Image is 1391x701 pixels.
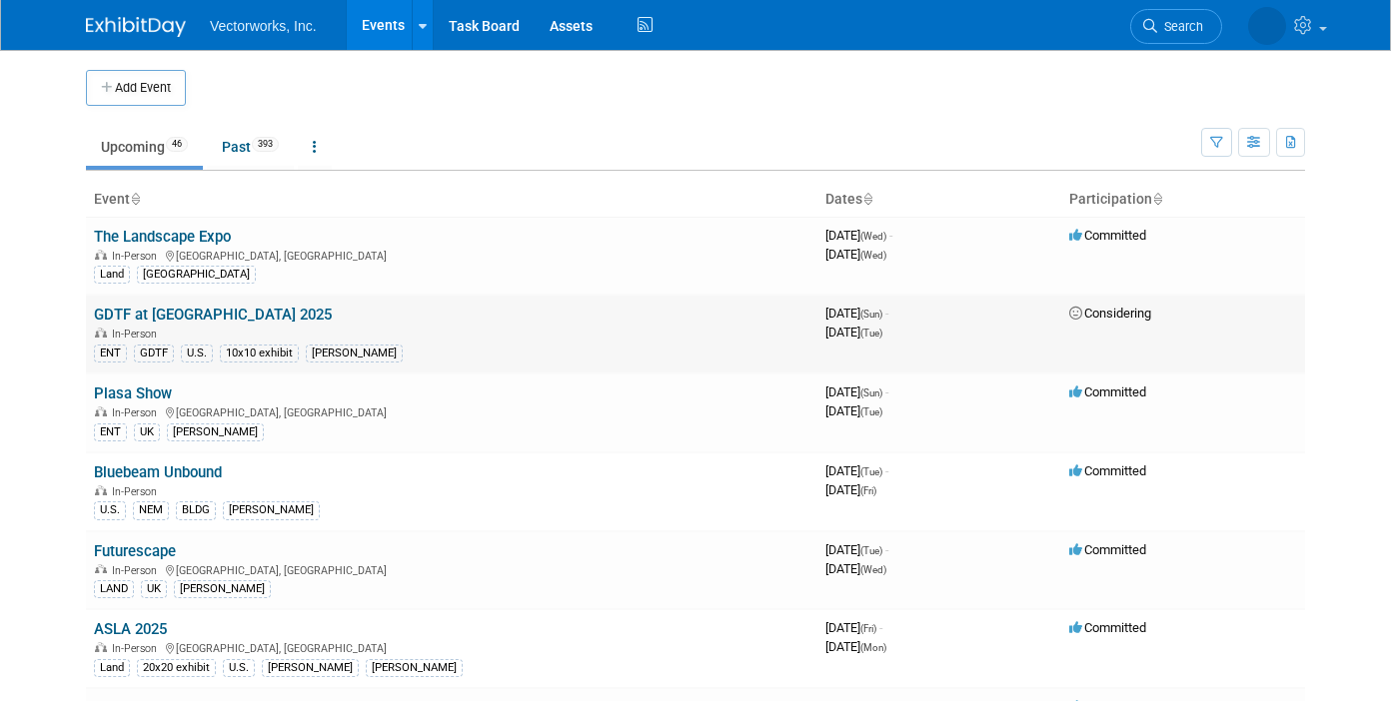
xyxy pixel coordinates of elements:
[825,228,892,243] span: [DATE]
[112,406,163,419] span: In-Person
[176,501,216,519] div: BLDG
[86,183,817,217] th: Event
[94,463,222,481] a: Bluebeam Unbound
[134,423,160,441] div: UK
[86,128,203,166] a: Upcoming46
[86,17,186,37] img: ExhibitDay
[134,345,174,362] div: GDTF
[825,325,882,340] span: [DATE]
[860,406,882,417] span: (Tue)
[112,564,163,577] span: In-Person
[112,328,163,341] span: In-Person
[1061,183,1305,217] th: Participation
[825,561,886,576] span: [DATE]
[885,384,888,399] span: -
[860,545,882,556] span: (Tue)
[94,266,130,284] div: Land
[1152,191,1162,207] a: Sort by Participation Type
[94,561,809,577] div: [GEOGRAPHIC_DATA], [GEOGRAPHIC_DATA]
[860,623,876,634] span: (Fri)
[306,345,403,362] div: [PERSON_NAME]
[860,387,882,398] span: (Sun)
[860,466,882,477] span: (Tue)
[879,620,882,635] span: -
[94,580,134,598] div: LAND
[885,306,888,321] span: -
[223,501,320,519] div: [PERSON_NAME]
[860,309,882,320] span: (Sun)
[860,485,876,496] span: (Fri)
[825,247,886,262] span: [DATE]
[112,485,163,498] span: In-Person
[860,642,886,653] span: (Mon)
[166,137,188,152] span: 46
[862,191,872,207] a: Sort by Start Date
[94,384,172,402] a: Plasa Show
[94,228,231,246] a: The Landscape Expo
[860,564,886,575] span: (Wed)
[825,639,886,654] span: [DATE]
[94,639,809,655] div: [GEOGRAPHIC_DATA], [GEOGRAPHIC_DATA]
[167,423,264,441] div: [PERSON_NAME]
[94,345,127,362] div: ENT
[889,228,892,243] span: -
[112,250,163,263] span: In-Person
[95,250,107,260] img: In-Person Event
[141,580,167,598] div: UK
[174,580,271,598] div: [PERSON_NAME]
[1069,620,1146,635] span: Committed
[94,542,176,560] a: Futurescape
[1069,384,1146,399] span: Committed
[1069,542,1146,557] span: Committed
[94,659,130,677] div: Land
[94,620,167,638] a: ASLA 2025
[825,306,888,321] span: [DATE]
[825,463,888,478] span: [DATE]
[1069,228,1146,243] span: Committed
[220,345,299,362] div: 10x10 exhibit
[112,642,163,655] span: In-Person
[137,266,256,284] div: [GEOGRAPHIC_DATA]
[252,137,279,152] span: 393
[94,306,332,324] a: GDTF at [GEOGRAPHIC_DATA] 2025
[817,183,1061,217] th: Dates
[885,463,888,478] span: -
[1069,463,1146,478] span: Committed
[860,328,882,339] span: (Tue)
[181,345,213,362] div: U.S.
[207,128,294,166] a: Past393
[210,18,317,34] span: Vectorworks, Inc.
[366,659,463,677] div: [PERSON_NAME]
[860,250,886,261] span: (Wed)
[825,620,882,635] span: [DATE]
[1248,7,1286,45] img: Tania Arabian
[1069,306,1151,321] span: Considering
[825,403,882,418] span: [DATE]
[94,501,126,519] div: U.S.
[95,564,107,574] img: In-Person Event
[223,659,255,677] div: U.S.
[95,485,107,495] img: In-Person Event
[94,423,127,441] div: ENT
[885,542,888,557] span: -
[860,231,886,242] span: (Wed)
[137,659,216,677] div: 20x20 exhibit
[825,542,888,557] span: [DATE]
[94,247,809,263] div: [GEOGRAPHIC_DATA], [GEOGRAPHIC_DATA]
[86,70,186,106] button: Add Event
[825,384,888,399] span: [DATE]
[95,328,107,338] img: In-Person Event
[1130,9,1222,44] a: Search
[94,403,809,419] div: [GEOGRAPHIC_DATA], [GEOGRAPHIC_DATA]
[825,482,876,497] span: [DATE]
[262,659,359,677] div: [PERSON_NAME]
[95,642,107,652] img: In-Person Event
[133,501,169,519] div: NEM
[1157,19,1203,34] span: Search
[95,406,107,416] img: In-Person Event
[130,191,140,207] a: Sort by Event Name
